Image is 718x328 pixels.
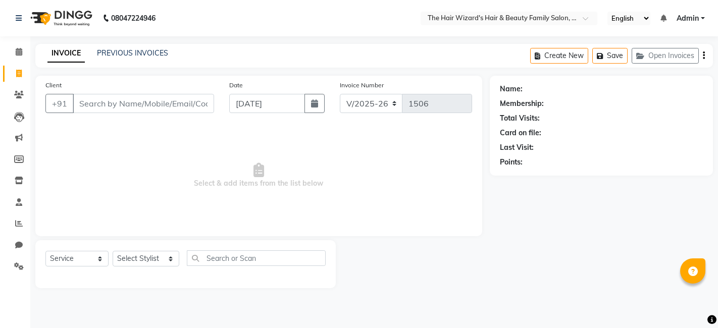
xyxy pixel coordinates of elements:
[47,44,85,63] a: INVOICE
[111,4,156,32] b: 08047224946
[45,81,62,90] label: Client
[500,142,534,153] div: Last Visit:
[500,84,523,94] div: Name:
[632,48,699,64] button: Open Invoices
[187,250,326,266] input: Search or Scan
[45,94,74,113] button: +91
[97,48,168,58] a: PREVIOUS INVOICES
[26,4,95,32] img: logo
[500,113,540,124] div: Total Visits:
[73,94,214,113] input: Search by Name/Mobile/Email/Code
[677,13,699,24] span: Admin
[592,48,628,64] button: Save
[229,81,243,90] label: Date
[340,81,384,90] label: Invoice Number
[500,157,523,168] div: Points:
[45,125,472,226] span: Select & add items from the list below
[530,48,588,64] button: Create New
[500,128,541,138] div: Card on file:
[500,98,544,109] div: Membership:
